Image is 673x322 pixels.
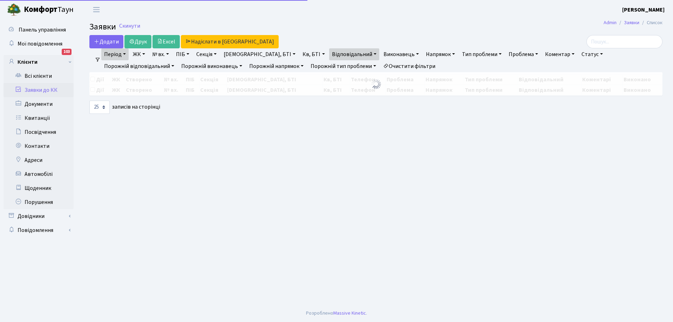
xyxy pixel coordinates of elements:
a: Massive Kinetic [333,309,366,317]
a: Посвідчення [4,125,74,139]
span: Заявки [89,21,116,33]
a: Проблема [506,48,541,60]
a: Порожній напрямок [246,60,306,72]
a: Панель управління [4,23,74,37]
a: Квитанції [4,111,74,125]
div: Розроблено . [306,309,367,317]
a: Клієнти [4,55,74,69]
a: Секція [193,48,219,60]
input: Пошук... [586,35,662,48]
a: Контакти [4,139,74,153]
li: Список [639,19,662,27]
a: Заявки [624,19,639,26]
a: Повідомлення [4,223,74,237]
a: Додати [89,35,123,48]
button: Переключити навігацію [88,4,105,15]
a: Admin [604,19,617,26]
a: Щоденник [4,181,74,195]
span: Мої повідомлення [18,40,62,48]
img: Обробка... [371,78,382,90]
a: [PERSON_NAME] [622,6,665,14]
a: Коментар [542,48,577,60]
div: 103 [62,49,72,55]
a: Друк [124,35,151,48]
a: Порожній виконавець [178,60,245,72]
a: [DEMOGRAPHIC_DATA], БТІ [221,48,298,60]
a: Адреси [4,153,74,167]
nav: breadcrumb [593,15,673,30]
a: Заявки до КК [4,83,74,97]
label: записів на сторінці [89,101,160,114]
a: Порожній відповідальний [101,60,177,72]
img: logo.png [7,3,21,17]
a: Відповідальний [329,48,379,60]
a: Всі клієнти [4,69,74,83]
a: Excel [152,35,180,48]
a: Виконавець [381,48,422,60]
a: Напрямок [423,48,458,60]
a: ЖК [130,48,148,60]
a: Порушення [4,195,74,209]
a: № вх. [149,48,172,60]
a: Статус [579,48,606,60]
a: Надіслати в [GEOGRAPHIC_DATA] [181,35,279,48]
span: Панель управління [19,26,66,34]
a: Мої повідомлення103 [4,37,74,51]
span: Додати [94,38,119,46]
select: записів на сторінці [89,101,110,114]
a: Документи [4,97,74,111]
a: Скинути [119,23,140,29]
a: Порожній тип проблеми [308,60,379,72]
a: Очистити фільтри [380,60,438,72]
a: ПІБ [173,48,192,60]
b: Комфорт [24,4,57,15]
a: Довідники [4,209,74,223]
span: Таун [24,4,74,16]
a: Період [101,48,129,60]
a: Кв, БТІ [300,48,327,60]
a: Тип проблеми [459,48,504,60]
a: Автомобілі [4,167,74,181]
